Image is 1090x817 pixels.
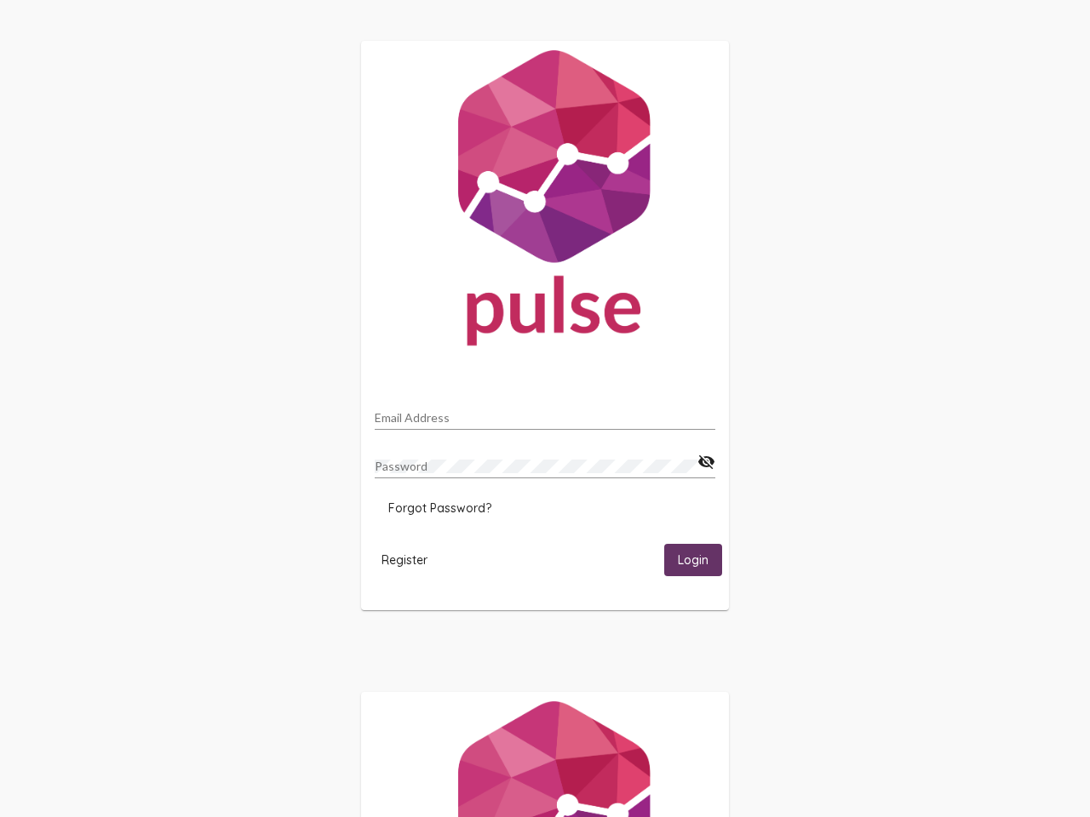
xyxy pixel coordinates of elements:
button: Register [368,544,441,575]
span: Forgot Password? [388,500,491,516]
button: Forgot Password? [375,493,505,523]
img: Pulse For Good Logo [361,41,729,363]
span: Register [381,552,427,568]
span: Login [678,553,708,568]
button: Login [664,544,722,575]
mat-icon: visibility_off [697,452,715,472]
